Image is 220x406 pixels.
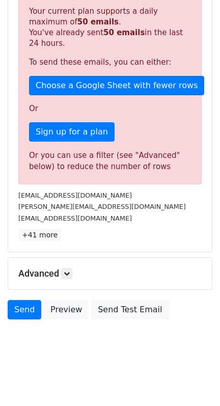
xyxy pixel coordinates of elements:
[91,300,169,319] a: Send Test Email
[103,28,145,37] strong: 50 emails
[18,229,61,241] a: +41 more
[29,150,191,173] div: Or you can use a filter (see "Advanced" below) to reduce the number of rows
[44,300,89,319] a: Preview
[169,357,220,406] iframe: Chat Widget
[29,57,191,68] p: To send these emails, you can either:
[18,214,132,222] small: [EMAIL_ADDRESS][DOMAIN_NAME]
[77,17,119,26] strong: 50 emails
[29,76,204,95] a: Choose a Google Sheet with fewer rows
[29,6,191,49] p: Your current plan supports a daily maximum of . You've already sent in the last 24 hours.
[29,122,115,142] a: Sign up for a plan
[8,300,41,319] a: Send
[18,203,186,210] small: [PERSON_NAME][EMAIL_ADDRESS][DOMAIN_NAME]
[18,192,132,199] small: [EMAIL_ADDRESS][DOMAIN_NAME]
[18,268,202,279] h5: Advanced
[29,103,191,114] p: Or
